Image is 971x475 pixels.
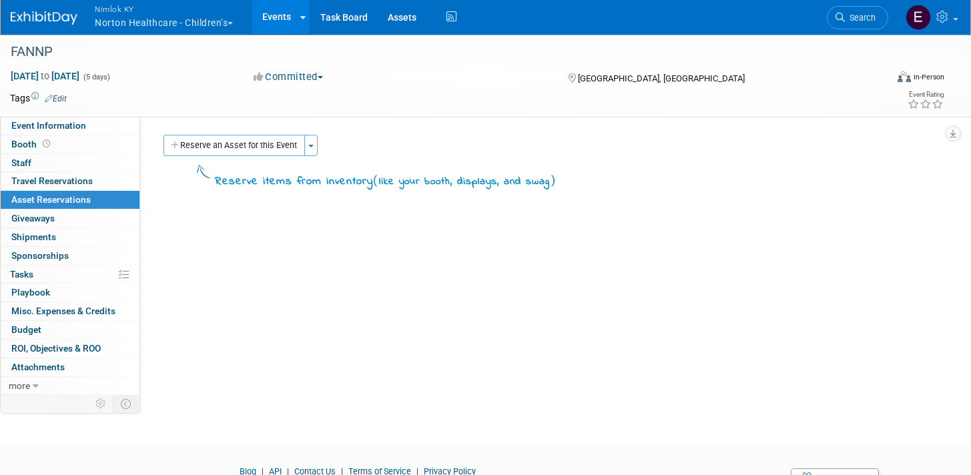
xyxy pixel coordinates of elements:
[11,11,77,25] img: ExhibitDay
[1,117,139,135] a: Event Information
[89,395,113,412] td: Personalize Event Tab Strip
[11,120,86,131] span: Event Information
[10,70,80,82] span: [DATE] [DATE]
[82,73,110,81] span: (5 days)
[11,324,41,335] span: Budget
[11,231,56,242] span: Shipments
[215,172,556,190] div: Reserve items from inventory
[898,71,911,82] img: Format-Inperson.png
[10,91,67,105] td: Tags
[845,13,876,23] span: Search
[913,72,944,82] div: In-Person
[1,340,139,358] a: ROI, Objectives & ROO
[578,73,745,83] span: [GEOGRAPHIC_DATA], [GEOGRAPHIC_DATA]
[6,40,865,64] div: FANNP
[11,194,91,205] span: Asset Reservations
[1,228,139,246] a: Shipments
[95,2,233,16] span: Nimlok KY
[827,6,888,29] a: Search
[1,247,139,265] a: Sponsorships
[113,395,140,412] td: Toggle Event Tabs
[1,135,139,153] a: Booth
[10,269,33,280] span: Tasks
[1,191,139,209] a: Asset Reservations
[1,302,139,320] a: Misc. Expenses & Credits
[39,71,51,81] span: to
[40,139,53,149] span: Booth not reserved yet
[11,139,53,149] span: Booth
[11,287,50,298] span: Playbook
[906,5,931,30] img: Elizabeth Griffin
[11,362,65,372] span: Attachments
[379,174,550,189] span: like your booth, displays, and swag
[45,94,67,103] a: Edit
[11,343,101,354] span: ROI, Objectives & ROO
[1,172,139,190] a: Travel Reservations
[9,380,30,391] span: more
[1,321,139,339] a: Budget
[249,70,328,84] button: Committed
[1,154,139,172] a: Staff
[1,358,139,376] a: Attachments
[805,69,944,89] div: Event Format
[1,377,139,395] a: more
[550,173,556,187] span: )
[1,209,139,227] a: Giveaways
[11,250,69,261] span: Sponsorships
[373,173,379,187] span: (
[1,266,139,284] a: Tasks
[11,213,55,223] span: Giveaways
[11,175,93,186] span: Travel Reservations
[1,284,139,302] a: Playbook
[11,306,115,316] span: Misc. Expenses & Credits
[164,135,305,156] button: Reserve an Asset for this Event
[11,157,31,168] span: Staff
[908,91,944,98] div: Event Rating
